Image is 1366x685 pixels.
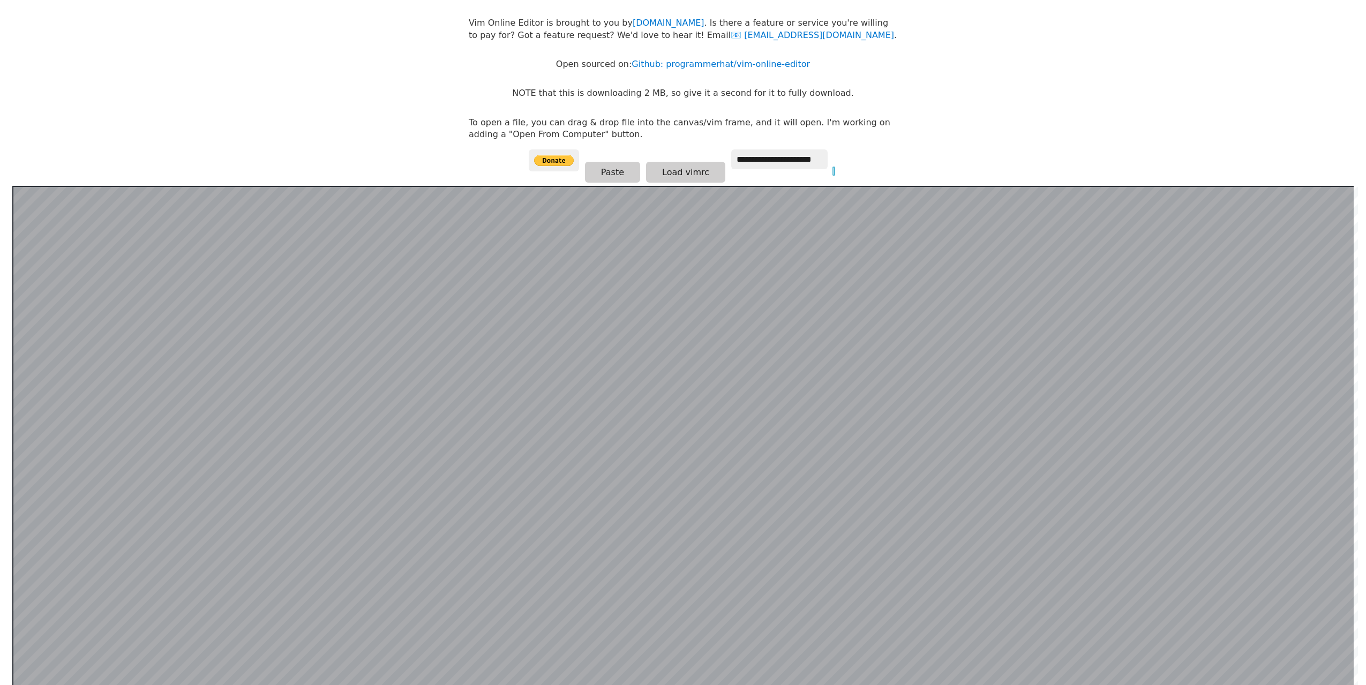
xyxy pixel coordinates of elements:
p: To open a file, you can drag & drop file into the canvas/vim frame, and it will open. I'm working... [469,117,897,141]
p: NOTE that this is downloading 2 MB, so give it a second for it to fully download. [512,87,853,99]
p: Open sourced on: [556,58,810,70]
a: [EMAIL_ADDRESS][DOMAIN_NAME] [731,30,894,40]
a: [DOMAIN_NAME] [633,18,704,28]
p: Vim Online Editor is brought to you by . Is there a feature or service you're willing to pay for?... [469,17,897,41]
a: Github: programmerhat/vim-online-editor [632,59,810,69]
button: Paste [585,162,640,183]
button: Load vimrc [646,162,725,183]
